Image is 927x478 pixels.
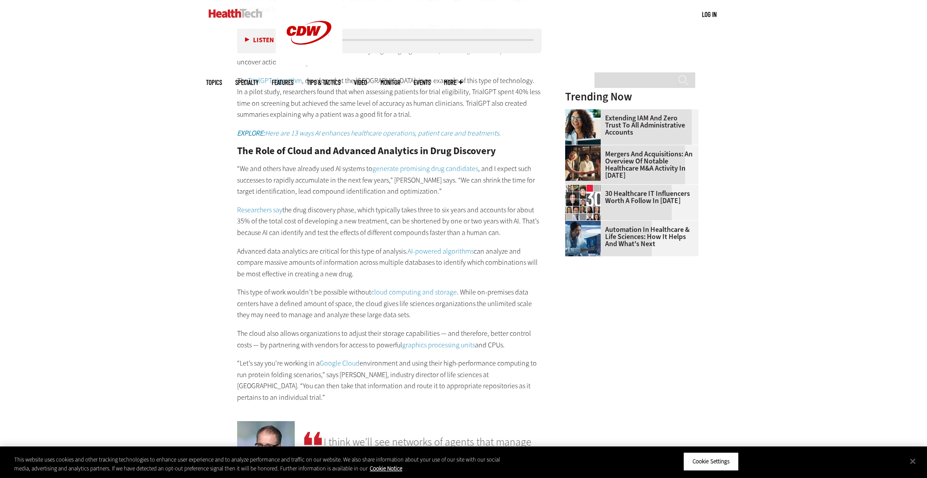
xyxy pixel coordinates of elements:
[237,128,501,138] em: Here are 13 ways AI enhances healthcare operations, patient care and treatments.
[702,10,717,18] a: Log in
[237,328,542,351] p: The cloud also allows organizations to adjust their storage capabilities — and therefore, better ...
[444,79,463,86] span: More
[702,10,717,19] div: User menu
[237,146,542,156] h2: The Role of Cloud and Advanced Analytics in Drug Discovery
[370,465,402,472] a: More information about your privacy
[683,452,739,471] button: Cookie Settings
[237,358,542,403] p: “Let’s say you’re working in a environment and using their high-performance computing to run prot...
[402,340,475,350] a: graphics processing units
[354,79,367,86] a: Video
[903,451,923,471] button: Close
[414,79,431,86] a: Events
[237,128,265,138] strong: EXPLORE:
[565,221,605,228] a: medical researchers looks at images on a monitor in a lab
[237,128,501,138] a: EXPLORE:Here are 13 ways AI enhances healthcare operations, patient care and treatments.
[372,164,478,173] a: generate promising drug candidates
[380,79,400,86] a: MonITor
[272,79,293,86] a: Features
[237,205,282,215] a: Researchers say
[206,79,222,86] span: Topics
[237,75,542,120] p: The , developed at the [GEOGRAPHIC_DATA], is an example of this type of technology. In a pilot st...
[565,145,601,181] img: business leaders shake hands in conference room
[276,59,342,68] a: CDW
[371,287,457,297] a: cloud computing and storage
[565,109,605,116] a: Administrative assistant
[565,185,601,220] img: collage of influencers
[565,115,693,136] a: Extending IAM and Zero Trust to All Administrative Accounts
[235,79,258,86] span: Specialty
[565,221,601,256] img: medical researchers looks at images on a monitor in a lab
[565,145,605,152] a: business leaders shake hands in conference room
[237,204,542,239] p: the drug discovery phase, which typically takes three to six years and accounts for about 35% of ...
[565,151,693,179] a: Mergers and Acquisitions: An Overview of Notable Healthcare M&A Activity in [DATE]
[565,109,601,145] img: Administrative assistant
[237,287,542,321] p: This type of work wouldn’t be possible without . While on-premises data centers have a defined am...
[565,91,698,102] h3: Trending Now
[237,246,542,280] p: Advanced data analytics are critical for this type of analysis. can analyze and compare massive a...
[14,455,510,473] div: This website uses cookies and other tracking technologies to enhance user experience and to analy...
[307,79,341,86] a: Tips & Tactics
[320,358,360,368] a: Google Cloud
[237,163,542,197] p: “We and others have already used AI systems to , and I expect such successes to rapidly accumulat...
[565,190,693,204] a: 30 Healthcare IT Influencers Worth a Follow in [DATE]
[565,185,605,192] a: collage of influencers
[565,226,693,247] a: Automation in Healthcare & Life Sciences: How It Helps and What's Next
[408,247,474,256] a: AI-powered algorithms
[209,9,262,18] img: Home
